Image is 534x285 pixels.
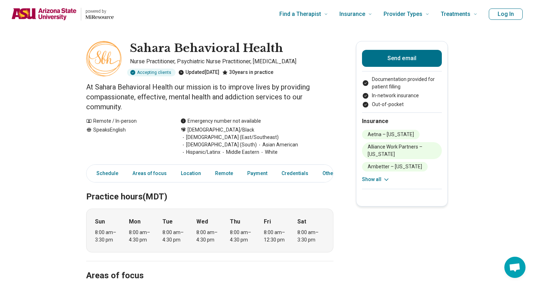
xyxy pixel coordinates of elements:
strong: Wed [196,217,208,226]
span: Treatments [441,9,470,19]
button: Send email [362,50,442,67]
h2: Insurance [362,117,442,126]
span: White [259,149,278,156]
div: Remote / In-person [86,117,166,125]
li: Aetna – [US_STATE] [362,130,420,139]
span: Asian American [257,141,298,149]
span: [DEMOGRAPHIC_DATA] (South) [180,141,257,149]
a: Schedule [88,166,123,181]
span: Hispanic/Latinx [180,149,220,156]
li: Out-of-pocket [362,101,442,108]
div: 8:00 am – 3:30 pm [95,229,122,244]
span: Insurance [339,9,365,19]
h2: Areas of focus [86,253,333,282]
div: When does the program meet? [86,209,333,252]
li: Documentation provided for patient filling [362,76,442,91]
div: Speaks English [86,126,166,156]
h1: Sahara Behavioral Health [130,41,283,56]
span: [DEMOGRAPHIC_DATA]/Black [188,126,254,134]
ul: Payment options [362,76,442,108]
p: Nurse Practitioner, Psychiatric Nurse Practitioner, [MEDICAL_DATA] [130,57,333,66]
button: Log In [489,8,523,20]
p: powered by [85,8,114,14]
a: Remote [211,166,237,181]
li: Ambetter – [US_STATE] [362,162,428,171]
li: In-network insurance [362,92,442,99]
div: 8:00 am – 4:30 pm [196,229,224,244]
strong: Thu [230,217,240,226]
a: Other [318,166,344,181]
strong: Tue [162,217,173,226]
h2: Practice hours (MDT) [86,174,333,203]
div: 8:00 am – 3:30 pm [297,229,325,244]
span: Provider Types [384,9,422,19]
a: Location [177,166,205,181]
p: At Sahara Behavioral Health our mission is to improve lives by providing compassionate, effective... [86,82,333,112]
a: Credentials [277,166,313,181]
div: 8:00 am – 4:30 pm [162,229,190,244]
span: Find a Therapist [279,9,321,19]
strong: Mon [129,217,141,226]
div: 8:00 am – 4:30 pm [230,229,257,244]
li: Alliance Work Partners – [US_STATE] [362,142,442,159]
strong: Fri [264,217,271,226]
div: Open chat [504,257,526,278]
strong: Sun [95,217,105,226]
strong: Sat [297,217,306,226]
div: 8:00 am – 12:30 pm [264,229,291,244]
div: Emergency number not available [180,117,261,125]
span: [DEMOGRAPHIC_DATA] (East/Southeast) [180,134,279,141]
div: 30 years in practice [222,69,273,76]
a: Areas of focus [128,166,171,181]
button: Show all [362,176,390,183]
div: 8:00 am – 4:30 pm [129,229,156,244]
img: Sahara Behavioral Health, Nurse Practitioner [86,41,121,76]
a: Home page [11,3,114,25]
a: Payment [243,166,272,181]
div: Updated [DATE] [178,69,219,76]
span: Middle Eastern [220,149,259,156]
div: Accepting clients [127,69,176,76]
